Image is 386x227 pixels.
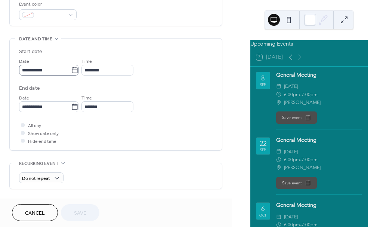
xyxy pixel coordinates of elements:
[19,85,40,92] div: End date
[276,98,281,106] div: ​
[284,82,298,90] span: [DATE]
[19,58,29,65] span: Date
[22,174,50,183] span: Do not repeat
[28,130,59,138] span: Show date only
[276,71,362,79] div: General Meeting
[259,214,266,217] div: Oct
[28,122,41,130] span: All day
[276,201,362,209] div: General Meeting
[302,91,318,98] span: 7:00pm
[284,213,298,221] span: [DATE]
[284,148,298,156] span: [DATE]
[25,209,45,217] span: Cancel
[276,91,281,98] div: ​
[260,140,266,147] div: 22
[284,163,321,171] span: [PERSON_NAME]
[276,136,362,144] div: General Meeting
[284,156,300,163] span: 6:00pm
[260,83,266,86] div: Sep
[250,40,368,48] div: Upcoming Events
[19,35,52,43] span: Date and time
[19,94,29,102] span: Date
[19,48,42,56] div: Start date
[276,163,281,171] div: ​
[276,177,317,189] button: Save event
[81,94,92,102] span: Time
[261,205,265,212] div: 6
[276,156,281,163] div: ​
[28,138,56,145] span: Hide end time
[284,98,321,106] span: [PERSON_NAME]
[302,156,318,163] span: 7:00pm
[300,91,302,98] span: -
[276,148,281,156] div: ​
[19,0,75,8] div: Event color
[276,82,281,90] div: ​
[81,58,92,65] span: Time
[261,75,265,82] div: 8
[284,91,300,98] span: 6:00pm
[300,156,302,163] span: -
[19,160,59,168] span: Recurring event
[12,204,58,221] button: Cancel
[260,148,266,151] div: Sep
[276,213,281,221] div: ​
[276,111,317,123] button: Save event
